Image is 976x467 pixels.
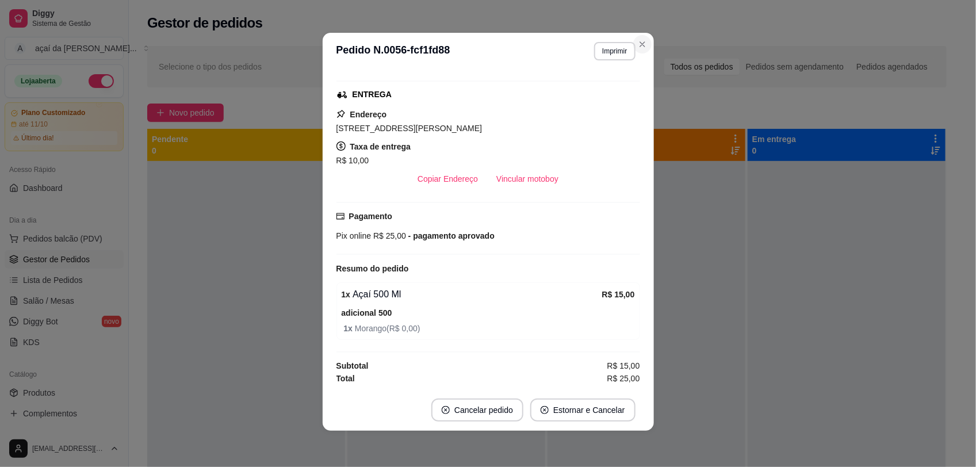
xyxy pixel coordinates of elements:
button: close-circleCancelar pedido [431,399,523,422]
span: R$ 25,00 [371,231,406,240]
span: R$ 10,00 [336,156,369,165]
strong: 1 x [342,290,351,299]
strong: adicional 500 [342,308,392,317]
button: Close [633,35,652,53]
strong: Subtotal [336,361,369,370]
strong: Endereço [350,110,387,119]
button: Imprimir [594,42,635,60]
button: close-circleEstornar e Cancelar [530,399,636,422]
span: close-circle [541,406,549,414]
span: Pix online [336,231,372,240]
span: close-circle [442,406,450,414]
span: pushpin [336,109,346,118]
span: R$ 15,00 [607,359,640,372]
div: ENTREGA [353,89,392,101]
span: Morango ( R$ 0,00 ) [344,322,635,335]
strong: R$ 15,00 [602,290,635,299]
span: dollar [336,141,346,151]
span: [STREET_ADDRESS][PERSON_NAME] [336,124,483,133]
button: Vincular motoboy [487,167,568,190]
h3: Pedido N. 0056-fcf1fd88 [336,42,450,60]
strong: Resumo do pedido [336,264,409,273]
button: Copiar Endereço [408,167,487,190]
div: Açaí 500 Ml [342,288,602,301]
strong: Total [336,374,355,383]
strong: Pagamento [349,212,392,221]
span: credit-card [336,212,345,220]
strong: Taxa de entrega [350,142,411,151]
span: R$ 25,00 [607,372,640,385]
span: - pagamento aprovado [406,231,495,240]
strong: 1 x [344,324,355,333]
